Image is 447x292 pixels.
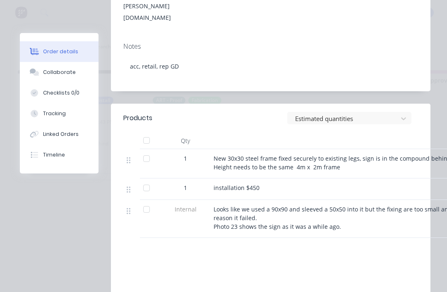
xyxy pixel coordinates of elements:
[184,154,187,163] span: 1
[161,133,210,149] div: Qty
[123,43,418,50] div: Notes
[43,89,79,97] div: Checklists 0/0
[214,184,260,192] span: installation $450
[164,205,207,214] span: Internal
[184,183,187,192] span: 1
[43,110,66,117] div: Tracking
[20,41,99,62] button: Order details
[20,145,99,165] button: Timeline
[20,83,99,103] button: Checklists 0/0
[43,131,79,138] div: Linked Orders
[43,48,78,55] div: Order details
[43,151,65,159] div: Timeline
[20,62,99,83] button: Collaborate
[123,54,418,79] div: acc, retail, rep GD
[20,103,99,124] button: Tracking
[43,69,76,76] div: Collaborate
[20,124,99,145] button: Linked Orders
[123,113,152,123] div: Products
